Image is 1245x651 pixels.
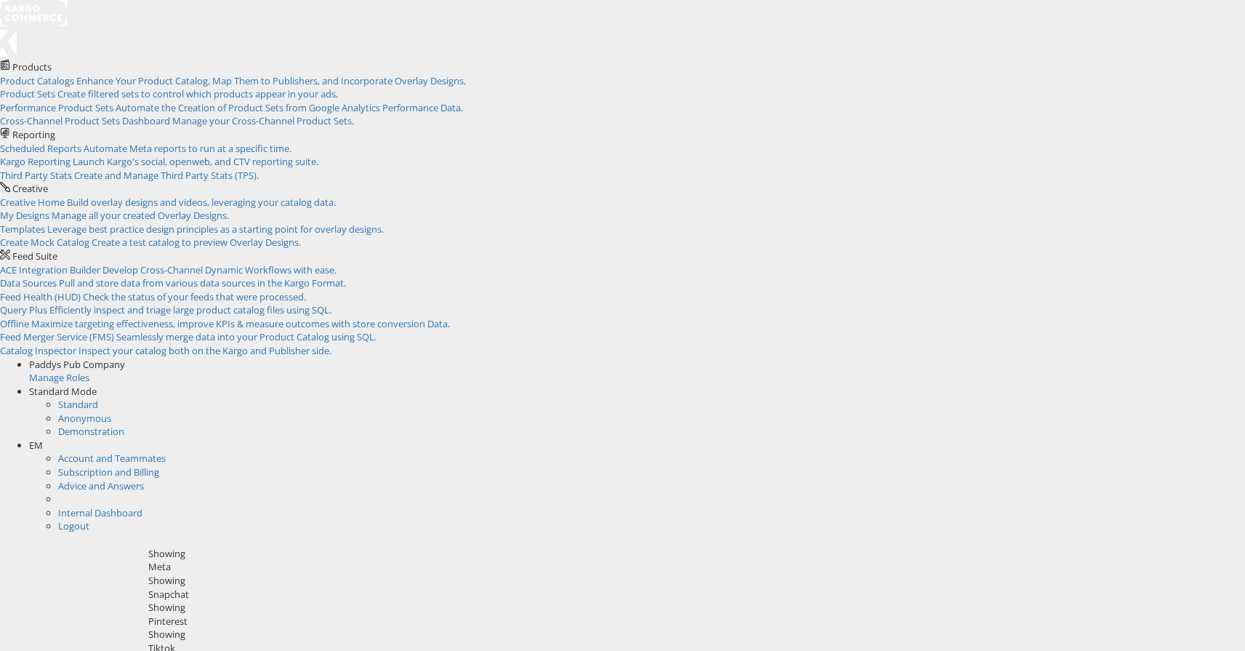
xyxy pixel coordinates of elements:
[148,588,1235,602] div: Snapchat
[58,412,111,425] a: Anonymous
[74,169,259,182] span: Create and Manage Third Party Stats (TPS).
[47,223,384,236] span: Leverage best practice design principles as a starting point for overlay designs.
[58,519,89,532] a: Logout
[12,182,48,195] span: Creative
[31,317,450,330] span: Maximize targeting effectiveness, improve KPIs & measure outcomes with store conversion Data.
[148,547,1235,561] div: Showing
[73,155,318,168] span: Launch Kargo's social, openweb, and CTV reporting suite.
[59,276,346,289] span: Pull and store data from various data sources in the Kargo Format.
[83,290,306,303] span: Check the status of your feeds that were processed.
[67,196,336,209] span: Build overlay designs and videos, leveraging your catalog data.
[92,236,301,249] span: Create a test catalog to preview Overlay Designs.
[12,249,57,263] span: Feed Suite
[148,601,1235,615] div: Showing
[29,385,97,398] span: Standard Mode
[58,425,124,438] a: Demonstration
[148,560,1235,574] div: Meta
[78,344,331,357] span: Inspect your catalog both on the Kargo and Publisher side.
[84,142,291,155] span: Automate Meta reports to run at a specific time.
[116,101,463,114] span: Automate the Creation of Product Sets from Google Analytics Performance Data.
[12,128,55,141] span: Reporting
[58,398,98,411] a: Standard
[58,506,142,519] a: Internal Dashboard
[148,574,1235,588] div: Showing
[52,209,229,222] span: Manage all your created Overlay Designs.
[58,466,159,479] a: Subscription and Billing
[29,358,125,371] span: Paddys Pub Company
[102,263,337,276] span: Develop Cross-Channel Dynamic Workflows with ease.
[49,303,331,316] span: Efficiently inspect and triage large product catalog files using SQL.
[148,615,1235,628] div: Pinterest
[58,452,166,465] a: Account and Teammates
[12,60,52,73] span: Products
[29,439,43,452] span: EM
[57,87,338,100] span: Create filtered sets to control which products appear in your ads.
[172,114,354,127] span: Manage your Cross-Channel Product Sets.
[116,330,376,343] span: Seamlessly merge data into your Product Catalog using SQL.
[58,479,144,492] a: Advice and Answers
[76,74,466,87] span: Enhance Your Product Catalog, Map Them to Publishers, and Incorporate Overlay Designs.
[29,371,89,384] a: Manage Roles
[148,628,1235,642] div: Showing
